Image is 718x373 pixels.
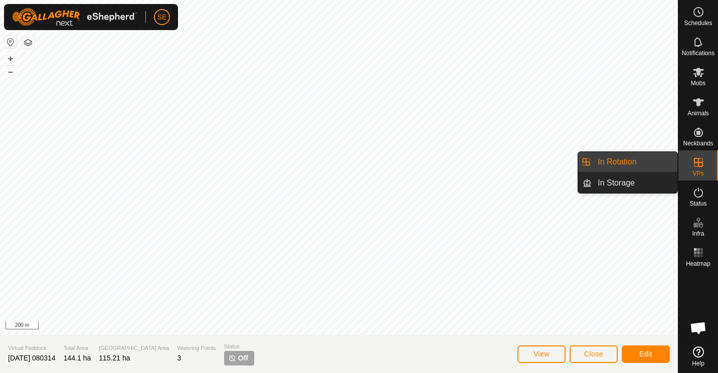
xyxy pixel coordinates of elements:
[692,231,704,237] span: Infra
[683,140,713,146] span: Neckbands
[5,36,17,48] button: Reset Map
[8,354,56,362] span: [DATE] 080314
[570,345,618,363] button: Close
[22,37,34,49] button: Map Layers
[584,350,603,358] span: Close
[682,50,714,56] span: Notifications
[533,350,550,358] span: View
[598,177,635,189] span: In Storage
[578,152,677,172] li: In Rotation
[99,354,130,362] span: 115.21 ha
[578,173,677,193] li: In Storage
[687,110,709,116] span: Animals
[684,20,712,26] span: Schedules
[598,156,636,168] span: In Rotation
[299,322,337,331] a: Privacy Policy
[592,152,677,172] a: In Rotation
[592,173,677,193] a: In Storage
[177,344,216,352] span: Watering Points
[622,345,670,363] button: Edit
[99,344,169,352] span: [GEOGRAPHIC_DATA] Area
[12,8,137,26] img: Gallagher Logo
[691,80,705,86] span: Mobs
[228,354,236,362] img: turn-off
[224,342,254,351] span: Status
[238,353,248,363] span: Off
[349,322,379,331] a: Contact Us
[5,53,17,65] button: +
[678,342,718,370] a: Help
[64,354,91,362] span: 144.1 ha
[692,170,703,176] span: VPs
[639,350,652,358] span: Edit
[683,313,713,343] div: Open chat
[5,66,17,78] button: –
[177,354,181,362] span: 3
[64,344,91,352] span: Total Area
[8,344,56,352] span: Virtual Paddock
[689,201,706,207] span: Status
[157,12,167,23] span: SE
[686,261,710,267] span: Heatmap
[517,345,566,363] button: View
[692,360,704,366] span: Help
